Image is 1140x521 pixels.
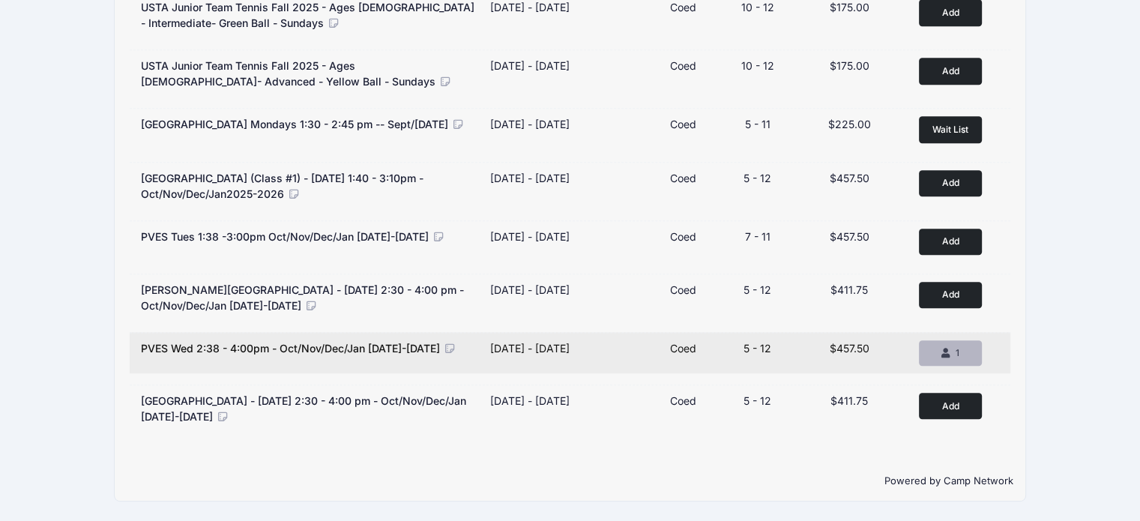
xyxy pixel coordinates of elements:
span: Coed [670,342,696,355]
span: 5 - 12 [744,394,771,407]
span: Coed [670,59,696,72]
span: 1 [956,347,959,358]
span: Coed [670,230,696,243]
button: Add [919,229,982,255]
span: $457.50 [830,342,869,355]
span: Coed [670,172,696,184]
button: Add [919,282,982,308]
div: [DATE] - [DATE] [490,58,570,73]
span: $457.50 [830,230,869,243]
div: [DATE] - [DATE] [490,116,570,132]
button: 1 [919,340,982,366]
span: Coed [670,394,696,407]
span: [GEOGRAPHIC_DATA] - [DATE] 2:30 - 4:00 pm - Oct/Nov/Dec/Jan [DATE]-[DATE] [141,394,466,423]
div: [DATE] - [DATE] [490,340,570,356]
span: Wait List [932,124,968,135]
span: 10 - 12 [741,1,774,13]
div: [DATE] - [DATE] [490,393,570,409]
span: PVES Tues 1:38 -3:00pm Oct/Nov/Dec/Jan [DATE]-[DATE] [141,230,429,243]
span: PVES Wed 2:38 - 4:00pm - Oct/Nov/Dec/Jan [DATE]-[DATE] [141,342,440,355]
button: Add [919,170,982,196]
button: Wait List [919,116,982,142]
span: $175.00 [830,1,869,13]
button: Add [919,58,982,84]
span: $225.00 [828,118,871,130]
span: 5 - 12 [744,342,771,355]
span: [PERSON_NAME][GEOGRAPHIC_DATA] - [DATE] 2:30 - 4:00 pm - Oct/Nov/Dec/Jan [DATE]-[DATE] [141,283,464,312]
span: Coed [670,1,696,13]
span: Coed [670,118,696,130]
div: [DATE] - [DATE] [490,229,570,244]
div: [DATE] - [DATE] [490,282,570,298]
span: 10 - 12 [741,59,774,72]
span: $457.50 [830,172,869,184]
span: $411.75 [830,283,868,296]
span: $175.00 [830,59,869,72]
span: [GEOGRAPHIC_DATA] Mondays 1:30 - 2:45 pm -- Sept/[DATE] [141,118,448,130]
span: Coed [670,283,696,296]
span: 5 - 12 [744,283,771,296]
button: Add [919,393,982,419]
span: 5 - 11 [745,118,770,130]
p: Powered by Camp Network [127,474,1013,489]
div: [DATE] - [DATE] [490,170,570,186]
span: 5 - 12 [744,172,771,184]
span: [GEOGRAPHIC_DATA] (Class #1) - [DATE] 1:40 - 3:10pm - Oct/Nov/Dec/Jan2025-2026 [141,172,423,200]
span: USTA Junior Team Tennis Fall 2025 - Ages [DEMOGRAPHIC_DATA] - Intermediate- Green Ball - Sundays [141,1,474,29]
span: 7 - 11 [745,230,770,243]
span: $411.75 [830,394,868,407]
span: USTA Junior Team Tennis Fall 2025 - Ages [DEMOGRAPHIC_DATA]- Advanced - Yellow Ball - Sundays [141,59,435,88]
